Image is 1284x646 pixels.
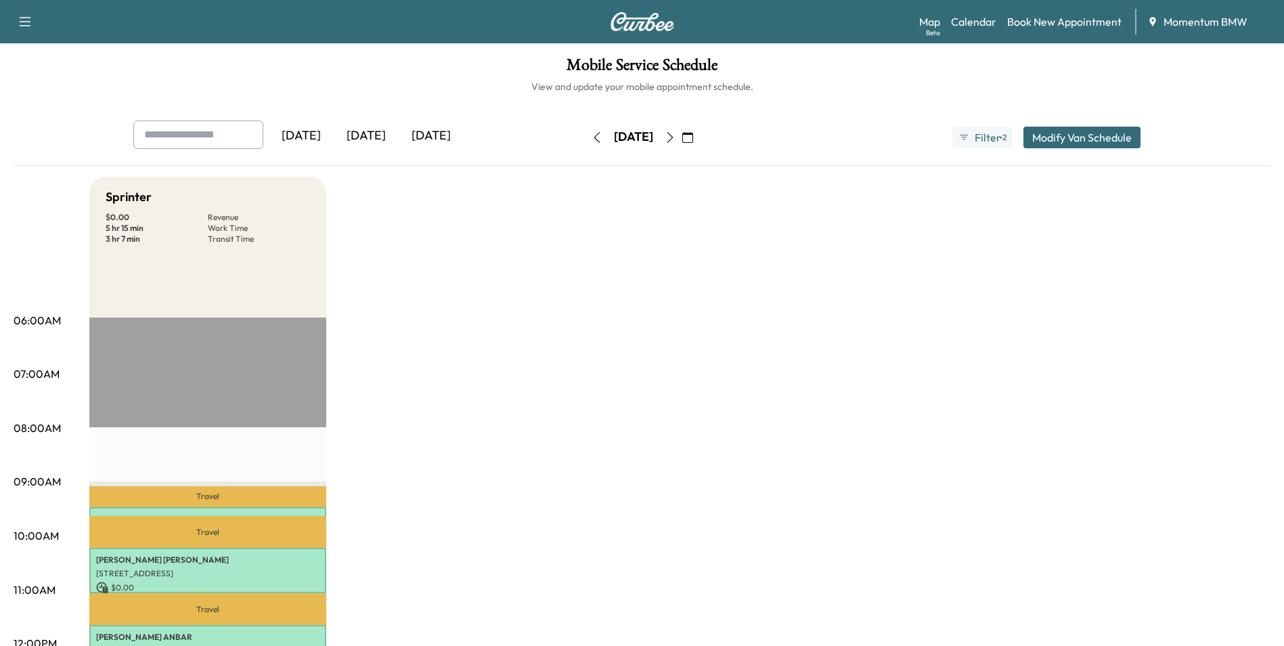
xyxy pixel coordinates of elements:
p: 08:00AM [14,420,61,436]
p: 11:00AM [14,582,56,598]
p: Work Time [208,223,310,234]
div: Beta [926,28,940,38]
span: 2 [1002,132,1006,143]
p: Transit Time [208,234,310,244]
div: [DATE] [614,129,653,146]
p: [PERSON_NAME] [PERSON_NAME] [96,514,319,525]
p: Travel [89,516,326,548]
p: [PERSON_NAME] [PERSON_NAME] [96,555,319,565]
p: [STREET_ADDRESS] [96,568,319,579]
p: 09:00AM [14,473,61,490]
p: Travel [89,593,326,625]
a: Calendar [951,14,996,30]
span: Filter [975,129,999,146]
h1: Mobile Service Schedule [14,57,1270,80]
p: Revenue [208,212,310,223]
div: [DATE] [399,121,464,152]
button: Modify Van Schedule [1023,127,1141,148]
p: Travel [89,486,326,507]
p: 07:00AM [14,366,60,382]
a: MapBeta [919,14,940,30]
span: ● [999,134,1002,141]
span: Momentum BMW [1164,14,1247,30]
p: $ 0.00 [96,582,319,594]
h6: View and update your mobile appointment schedule. [14,80,1270,93]
p: 3 hr 7 min [106,234,208,244]
a: Book New Appointment [1007,14,1122,30]
button: Filter●2 [952,127,1012,148]
h5: Sprinter [106,188,152,207]
div: [DATE] [334,121,399,152]
img: Curbee Logo [610,12,675,31]
p: 5 hr 15 min [106,223,208,234]
div: [DATE] [269,121,334,152]
p: [PERSON_NAME] ANBAR [96,632,319,643]
p: 10:00AM [14,527,59,544]
p: $ 0.00 [106,212,208,223]
p: 06:00AM [14,312,61,328]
